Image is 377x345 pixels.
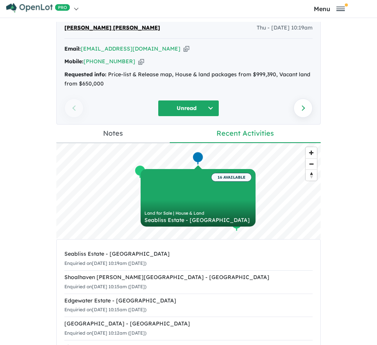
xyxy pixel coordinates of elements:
button: Copy [138,58,144,66]
a: Edgewater Estate - [GEOGRAPHIC_DATA]Enquiried on[DATE] 10:15am ([DATE]) [64,294,313,317]
div: Seabliss Estate - [GEOGRAPHIC_DATA] [64,250,313,259]
div: Map marker [134,164,146,179]
a: [GEOGRAPHIC_DATA] - [GEOGRAPHIC_DATA]Enquiried on[DATE] 10:12am ([DATE]) [64,317,313,340]
a: 16 AVAILABLE Land for Sale | House & Land Seabliss Estate - [GEOGRAPHIC_DATA] [141,169,256,227]
button: Zoom out [306,158,317,169]
span: [PERSON_NAME] [PERSON_NAME] [64,23,160,33]
a: [EMAIL_ADDRESS][DOMAIN_NAME] [81,45,180,52]
strong: Mobile: [64,58,84,65]
a: Shoalhaven [PERSON_NAME][GEOGRAPHIC_DATA] - [GEOGRAPHIC_DATA]Enquiried on[DATE] 10:15am ([DATE]) [64,270,313,294]
small: Enquiried on [DATE] 10:12am ([DATE]) [64,330,146,336]
div: Edgewater Estate - [GEOGRAPHIC_DATA] [64,296,313,306]
a: Seabliss Estate - [GEOGRAPHIC_DATA]Enquiried on[DATE] 10:19am ([DATE]) [64,247,313,271]
span: Thu - [DATE] 10:19am [257,23,313,33]
div: Map marker [231,217,243,232]
small: Enquiried on [DATE] 10:15am ([DATE]) [64,284,146,289]
a: Recent Activities [170,125,321,143]
div: Map marker [192,151,204,165]
button: Unread [158,100,219,117]
strong: Requested info: [64,71,107,78]
div: Price-list & Release map, House & land packages from $999,390, Vacant land from $650,000 [64,70,313,89]
a: [PHONE_NUMBER] [84,58,135,65]
span: Reset bearing to north [306,170,317,181]
div: Land for Sale | House & Land [144,211,252,215]
button: Toggle navigation [284,5,375,12]
small: Enquiried on [DATE] 10:19am ([DATE]) [64,260,146,266]
button: Copy [184,45,189,53]
div: Seabliss Estate - [GEOGRAPHIC_DATA] [144,217,252,223]
div: [GEOGRAPHIC_DATA] - [GEOGRAPHIC_DATA] [64,319,313,329]
img: Openlot PRO Logo White [6,3,70,13]
canvas: Map [56,143,321,239]
button: Zoom in [306,147,317,158]
button: Reset bearing to north [306,169,317,181]
span: 16 AVAILABLE [211,173,252,182]
strong: Email: [64,45,81,52]
a: Notes [56,125,170,143]
div: Shoalhaven [PERSON_NAME][GEOGRAPHIC_DATA] - [GEOGRAPHIC_DATA] [64,273,313,282]
small: Enquiried on [DATE] 10:15am ([DATE]) [64,307,146,312]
